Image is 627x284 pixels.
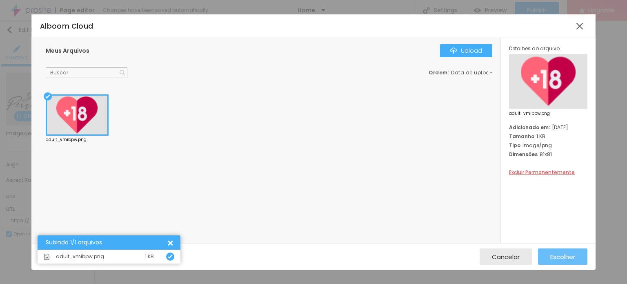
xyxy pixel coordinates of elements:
span: Escolher [550,253,575,260]
div: [DATE] [509,124,587,131]
span: Tipo [509,142,520,149]
span: Detalhes do arquivo [509,45,560,52]
img: Icone [120,70,125,76]
img: Icone [450,47,457,54]
span: Ordem [429,69,448,76]
input: Buscar [46,67,127,78]
span: Cancelar [492,253,520,260]
span: Meus Arquivos [46,47,89,55]
div: 1 KB [509,133,587,140]
span: adult_vmibpw.png [509,112,587,116]
span: Data de upload [451,70,494,75]
div: 81x81 [509,151,587,158]
img: Icone [168,254,173,259]
span: Excluir Permanentemente [509,169,575,176]
span: Dimensões [509,151,538,158]
span: Alboom Cloud [40,21,93,31]
div: : [429,70,492,75]
span: adult_vmibpw.png [56,254,104,259]
span: Tamanho [509,133,534,140]
div: Subindo 1/1 arquivos [46,239,166,246]
div: 1 KB [145,254,154,259]
img: Icone [44,254,50,260]
div: adult_vmibpw.png [46,138,109,142]
button: Escolher [538,248,587,265]
button: Cancelar [480,248,532,265]
div: Upload [450,47,482,54]
span: Adicionado em: [509,124,550,131]
div: image/png [509,142,587,149]
button: IconeUpload [440,44,492,57]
